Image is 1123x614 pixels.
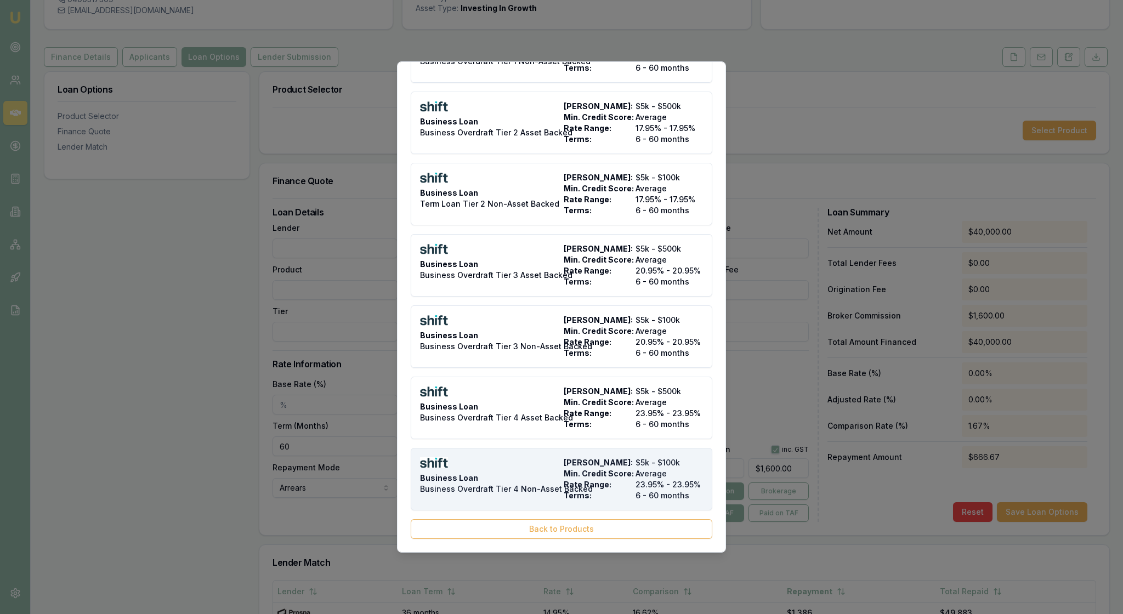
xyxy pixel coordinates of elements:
[564,254,631,265] span: Min. Credit Score:
[411,234,712,297] button: shiftBusiness LoanBusiness Overdraft Tier 3 Asset Backed[PERSON_NAME]:$5k - $500kMin. Credit Scor...
[411,519,712,539] button: Back to Products
[564,194,631,205] span: Rate Range:
[411,377,712,439] button: shiftBusiness LoanBusiness Overdraft Tier 4 Asset Backed[PERSON_NAME]:$5k - $500kMin. Credit Scor...
[636,62,703,73] span: 6 - 60 months
[564,419,631,430] span: Terms:
[636,123,703,134] span: 17.95% - 17.95%
[564,101,631,112] span: [PERSON_NAME]:
[564,205,631,216] span: Terms:
[564,134,631,145] span: Terms:
[411,305,712,368] button: shiftBusiness LoanBusiness Overdraft Tier 3 Non-Asset Backed[PERSON_NAME]:$5k - $100kMin. Credit ...
[564,490,631,501] span: Terms:
[420,330,478,341] span: Business Loan
[564,62,631,73] span: Terms:
[564,265,631,276] span: Rate Range:
[636,265,703,276] span: 20.95% - 20.95%
[420,116,478,127] span: Business Loan
[564,183,631,194] span: Min. Credit Score:
[411,448,712,510] button: shiftBusiness LoanBusiness Overdraft Tier 4 Non-Asset Backed[PERSON_NAME]:$5k - $100kMin. Credit ...
[420,473,478,484] span: Business Loan
[411,92,712,154] button: shiftBusiness LoanBusiness Overdraft Tier 2 Asset Backed[PERSON_NAME]:$5k - $500kMin. Credit Scor...
[420,315,448,326] img: shift
[636,397,703,408] span: Average
[636,468,703,479] span: Average
[564,457,631,468] span: [PERSON_NAME]:
[564,408,631,419] span: Rate Range:
[420,172,448,183] img: shift
[636,183,703,194] span: Average
[636,490,703,501] span: 6 - 60 months
[636,337,703,348] span: 20.95% - 20.95%
[420,259,478,270] span: Business Loan
[636,194,703,205] span: 17.95% - 17.95%
[636,243,703,254] span: $5k - $500k
[420,484,593,494] span: Business Overdraft Tier 4 Non-Asset Backed
[420,101,448,112] img: shift
[564,172,631,183] span: [PERSON_NAME]:
[636,254,703,265] span: Average
[636,408,703,419] span: 23.95% - 23.95%
[420,457,448,468] img: shift
[420,401,478,412] span: Business Loan
[636,386,703,397] span: $5k - $500k
[564,386,631,397] span: [PERSON_NAME]:
[564,315,631,326] span: [PERSON_NAME]:
[564,479,631,490] span: Rate Range:
[636,205,703,216] span: 6 - 60 months
[420,243,448,254] img: shift
[420,412,573,423] span: Business Overdraft Tier 4 Asset Backed
[636,315,703,326] span: $5k - $100k
[636,134,703,145] span: 6 - 60 months
[420,341,592,352] span: Business Overdraft Tier 3 Non-Asset Backed
[636,326,703,337] span: Average
[564,348,631,359] span: Terms:
[420,386,448,397] img: shift
[636,172,703,183] span: $5k - $100k
[420,198,559,209] span: Term Loan Tier 2 Non-Asset Backed
[411,163,712,225] button: shiftBusiness LoanTerm Loan Tier 2 Non-Asset Backed[PERSON_NAME]:$5k - $100kMin. Credit Score:Ave...
[564,326,631,337] span: Min. Credit Score:
[420,127,572,138] span: Business Overdraft Tier 2 Asset Backed
[636,101,703,112] span: $5k - $500k
[564,337,631,348] span: Rate Range:
[636,457,703,468] span: $5k - $100k
[564,276,631,287] span: Terms:
[420,270,572,281] span: Business Overdraft Tier 3 Asset Backed
[564,468,631,479] span: Min. Credit Score:
[636,112,703,123] span: Average
[420,187,478,198] span: Business Loan
[564,123,631,134] span: Rate Range:
[636,348,703,359] span: 6 - 60 months
[564,397,631,408] span: Min. Credit Score:
[636,276,703,287] span: 6 - 60 months
[564,243,631,254] span: [PERSON_NAME]:
[564,112,631,123] span: Min. Credit Score:
[636,479,703,490] span: 23.95% - 23.95%
[636,419,703,430] span: 6 - 60 months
